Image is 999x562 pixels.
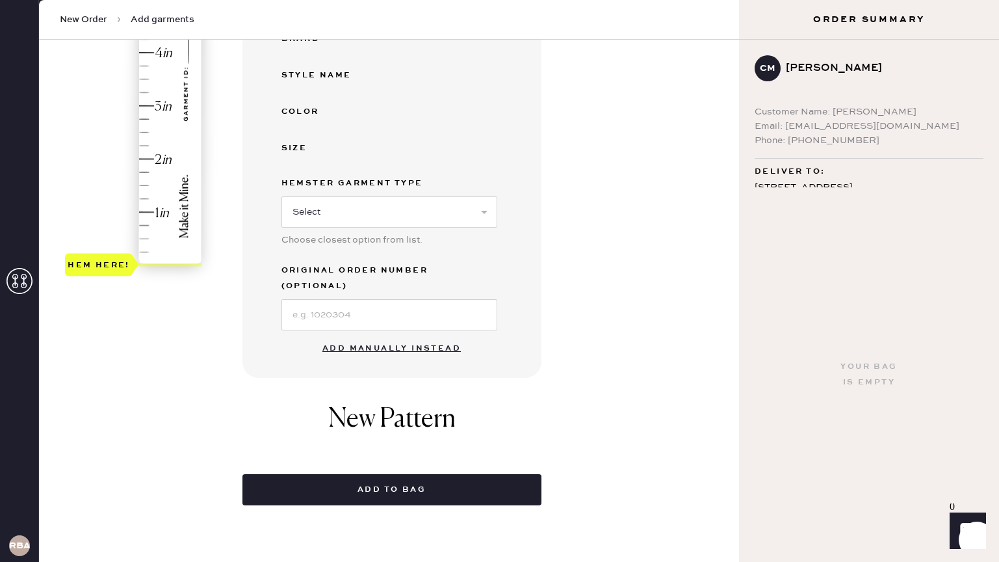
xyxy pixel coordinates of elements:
button: Add manually instead [315,336,469,362]
h1: New Pattern [328,404,456,448]
iframe: Front Chat [937,503,993,559]
div: [STREET_ADDRESS] [GEOGRAPHIC_DATA] , CA 90004 [755,180,983,212]
h3: CM [760,64,775,73]
div: Phone: [PHONE_NUMBER] [755,133,983,148]
div: [PERSON_NAME] [786,60,973,76]
span: New Order [60,13,107,26]
span: Add garments [131,13,194,26]
label: Original Order Number (Optional) [281,263,497,294]
div: Email: [EMAIL_ADDRESS][DOMAIN_NAME] [755,119,983,133]
h3: RBA [9,541,30,550]
input: e.g. 1020304 [281,299,497,330]
span: Deliver to: [755,164,825,180]
div: Your bag is empty [840,359,897,390]
div: Customer Name: [PERSON_NAME] [755,105,983,119]
label: Hemster Garment Type [281,176,497,191]
div: Color [281,104,385,120]
div: Choose closest option from list. [281,233,497,247]
button: Add to bag [242,474,541,505]
div: Size [281,140,385,156]
h3: Order Summary [739,13,999,26]
div: Style name [281,68,385,83]
div: Hem here! [68,257,130,273]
